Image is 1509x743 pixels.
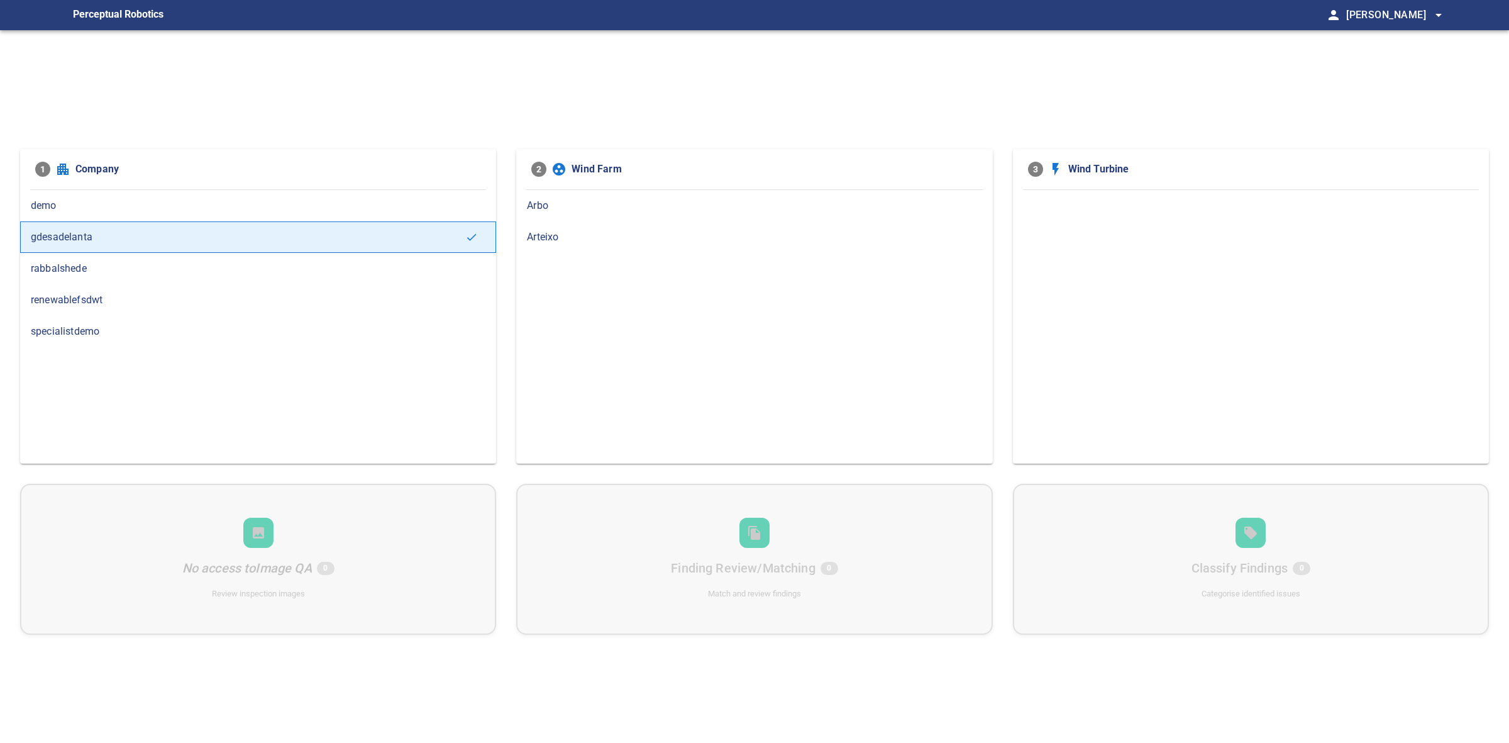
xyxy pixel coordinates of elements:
[31,261,485,276] span: rabbalshede
[1028,162,1043,177] span: 3
[20,253,496,284] div: rabbalshede
[527,230,981,245] span: Arteixo
[20,284,496,316] div: renewablefsdwt
[531,162,546,177] span: 2
[31,293,485,308] span: renewablefsdwt
[73,5,163,25] figcaption: Perceptual Robotics
[20,316,496,347] div: specialistdemo
[20,221,496,253] div: gdesadelanta
[1326,8,1341,23] span: person
[31,230,465,245] span: gdesadelanta
[1068,162,1474,177] span: Wind Turbine
[527,198,981,213] span: Arbo
[75,162,481,177] span: Company
[1341,3,1446,28] button: [PERSON_NAME]
[1431,8,1446,23] span: arrow_drop_down
[31,324,485,339] span: specialistdemo
[35,162,50,177] span: 1
[572,162,977,177] span: Wind Farm
[516,190,992,221] div: Arbo
[1346,6,1446,24] span: [PERSON_NAME]
[31,198,485,213] span: demo
[516,221,992,253] div: Arteixo
[20,190,496,221] div: demo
